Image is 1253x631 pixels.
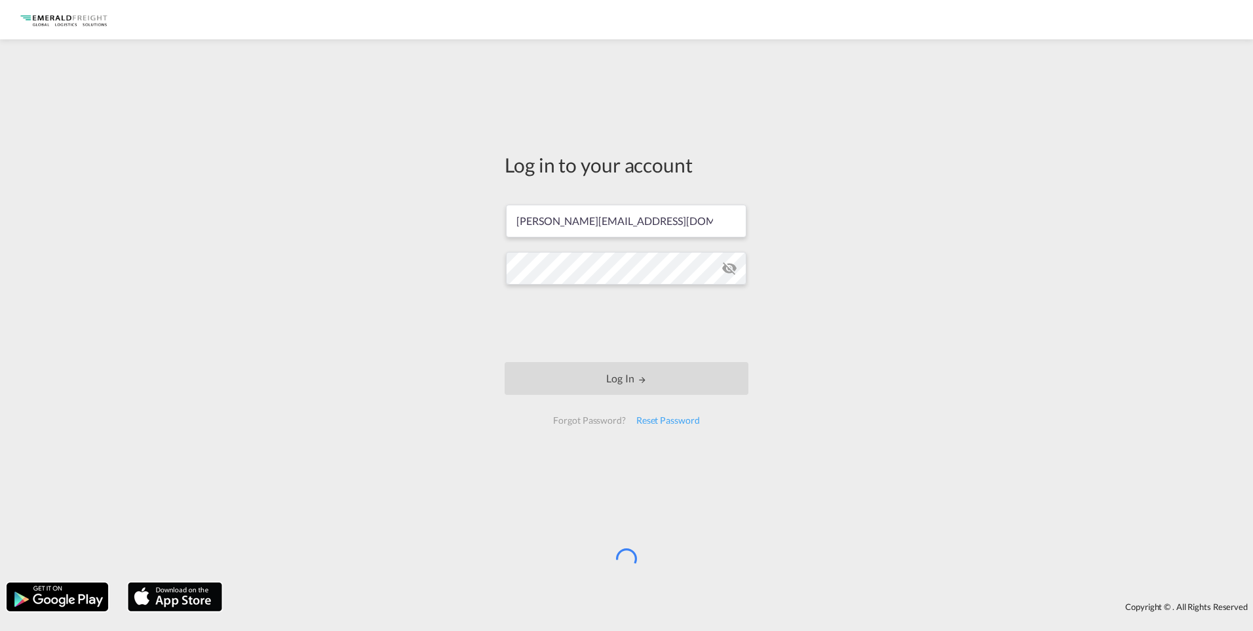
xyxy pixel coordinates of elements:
div: Log in to your account [505,151,748,178]
img: apple.png [126,581,223,613]
img: google.png [5,581,109,613]
div: Copyright © . All Rights Reserved [229,596,1253,618]
button: LOGIN [505,362,748,395]
img: c4318bc049f311eda2ff698fe6a37287.png [20,5,108,35]
iframe: reCAPTCHA [527,298,726,349]
input: Enter email/phone number [506,205,746,237]
div: Forgot Password? [548,409,630,432]
md-icon: icon-eye-off [722,260,737,276]
div: Reset Password [631,409,705,432]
